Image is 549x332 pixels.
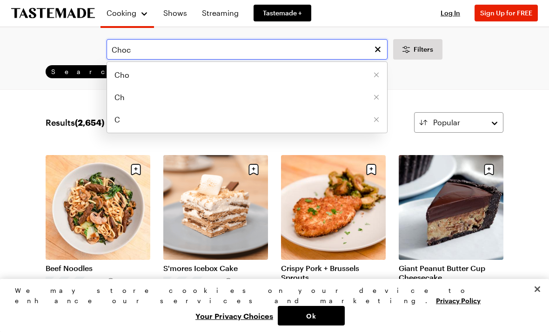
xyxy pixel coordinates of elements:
[263,8,302,18] span: Tastemade +
[46,264,150,273] a: Beef Noodles
[15,285,526,306] div: We may store cookies on your device to enhance our services and marketing.
[441,9,460,17] span: Log In
[475,5,538,21] button: Sign Up for FREE
[373,94,380,101] button: Remove [object Object]
[373,116,380,123] button: Remove [object Object]
[414,112,503,133] button: Popular
[480,161,498,178] button: Save recipe
[114,114,120,125] span: C
[393,39,442,60] button: Desktop filters
[107,8,136,17] span: Cooking
[436,296,481,305] a: More information about your privacy, opens in a new tab
[245,161,262,178] button: Save recipe
[373,44,383,54] button: Clear search
[114,92,125,103] span: Ch
[254,5,311,21] a: Tastemade +
[163,264,268,273] a: S'mores Icebox Cake
[373,72,380,78] button: Remove [object Object]
[75,117,104,128] span: ( 2,654 )
[114,69,129,81] span: Cho
[278,306,345,325] button: Ok
[414,45,433,54] span: Filters
[46,116,104,129] span: Results
[107,39,388,60] input: Search for a Recipe
[432,8,469,18] button: Log In
[51,68,196,76] span: Search: Cho
[362,161,380,178] button: Save recipe
[480,9,532,17] span: Sign Up for FREE
[15,285,526,325] div: Privacy
[11,8,95,19] a: To Tastemade Home Page
[433,117,460,128] span: Popular
[527,279,548,299] button: Close
[127,161,145,178] button: Save recipe
[399,264,503,282] a: Giant Peanut Butter Cup Cheesecake
[191,306,278,325] button: Your Privacy Choices
[281,264,386,282] a: Crispy Pork + Brussels Sprouts
[106,4,148,22] button: Cooking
